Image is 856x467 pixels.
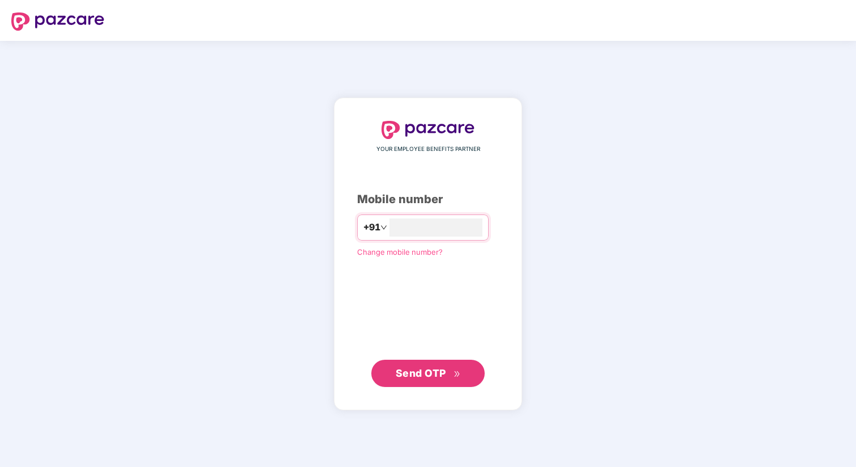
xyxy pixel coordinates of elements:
[376,145,480,154] span: YOUR EMPLOYEE BENEFITS PARTNER
[454,371,461,378] span: double-right
[382,121,474,139] img: logo
[357,247,443,256] a: Change mobile number?
[357,191,499,208] div: Mobile number
[11,12,104,31] img: logo
[396,367,446,379] span: Send OTP
[380,224,387,231] span: down
[363,220,380,234] span: +91
[371,360,485,387] button: Send OTPdouble-right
